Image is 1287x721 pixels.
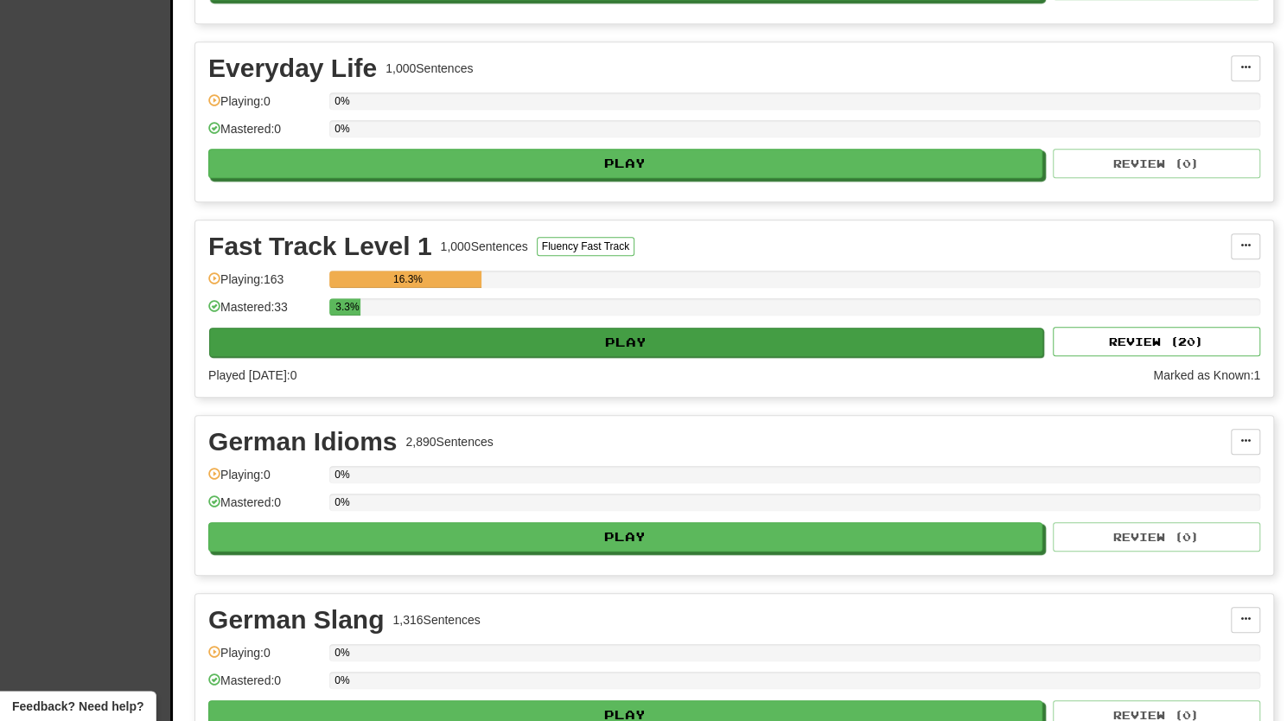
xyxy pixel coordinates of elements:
span: Played [DATE]: 0 [208,368,296,382]
button: Fluency Fast Track [537,237,634,256]
div: German Slang [208,607,384,633]
div: Playing: 0 [208,93,321,121]
div: Playing: 163 [208,271,321,299]
div: Mastered: 0 [208,120,321,149]
button: Play [209,328,1043,357]
div: Mastered: 33 [208,298,321,327]
div: 3.3% [334,298,360,316]
div: Marked as Known: 1 [1153,367,1260,384]
div: Mastered: 0 [208,494,321,522]
div: Mastered: 0 [208,672,321,700]
button: Review (0) [1053,149,1260,178]
div: 2,890 Sentences [405,433,493,450]
div: 16.3% [334,271,481,288]
div: Playing: 0 [208,644,321,673]
div: Everyday Life [208,55,377,81]
div: 1,000 Sentences [385,60,473,77]
button: Review (20) [1053,327,1260,356]
div: 1,000 Sentences [441,238,528,255]
span: Open feedback widget [12,698,143,715]
button: Play [208,149,1042,178]
button: Play [208,522,1042,552]
div: 1,316 Sentences [392,611,480,628]
div: Playing: 0 [208,466,321,494]
button: Review (0) [1053,522,1260,552]
div: German Idioms [208,429,397,455]
div: Fast Track Level 1 [208,233,432,259]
